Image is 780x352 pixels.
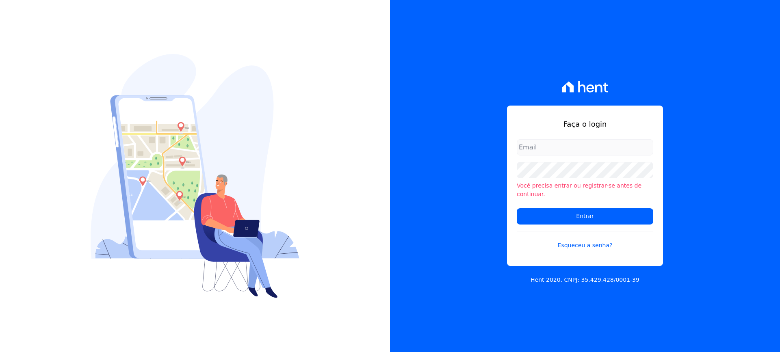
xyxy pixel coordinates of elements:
h1: Faça o login [517,119,653,130]
li: Você precisa entrar ou registrar-se antes de continuar. [517,181,653,199]
input: Email [517,139,653,155]
p: Hent 2020. CNPJ: 35.429.428/0001-39 [531,276,639,284]
a: Esqueceu a senha? [517,231,653,250]
img: Login [91,54,299,298]
input: Entrar [517,208,653,225]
